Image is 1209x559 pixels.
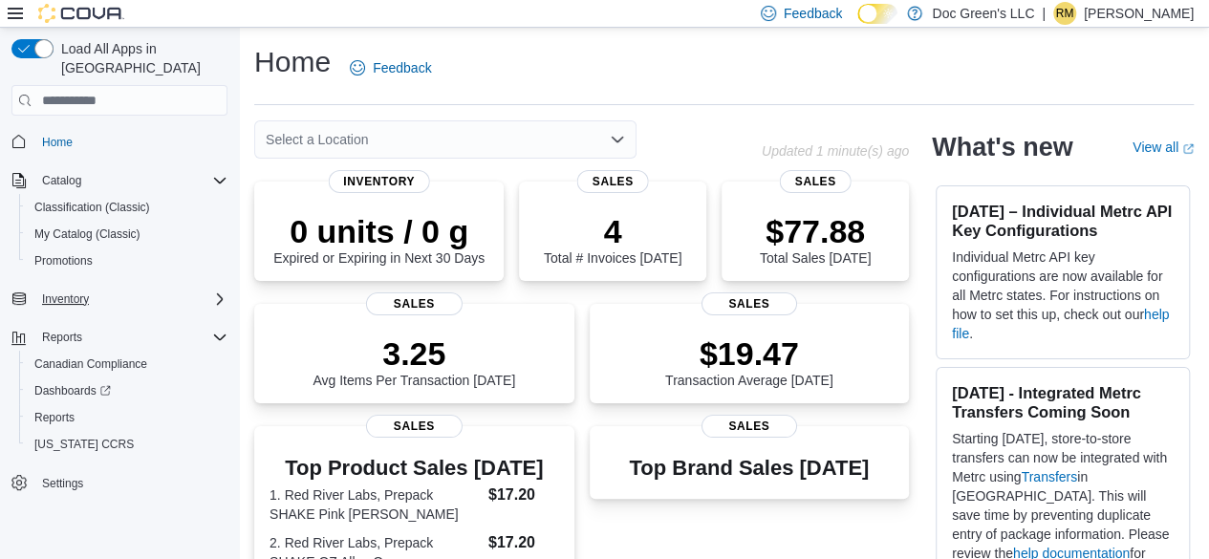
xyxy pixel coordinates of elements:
[27,249,100,272] a: Promotions
[760,212,871,266] div: Total Sales [DATE]
[42,173,81,188] span: Catalog
[34,253,93,269] span: Promotions
[780,170,852,193] span: Sales
[27,223,227,246] span: My Catalog (Classic)
[11,119,227,547] nav: Complex example
[34,471,227,495] span: Settings
[34,288,227,311] span: Inventory
[488,531,559,554] dd: $17.20
[254,43,331,81] h1: Home
[1053,2,1076,25] div: Roger Mccloud
[4,286,235,312] button: Inventory
[27,196,227,219] span: Classification (Classic)
[784,4,842,23] span: Feedback
[857,4,897,24] input: Dark Mode
[760,212,871,250] p: $77.88
[42,135,73,150] span: Home
[4,469,235,497] button: Settings
[34,326,227,349] span: Reports
[273,212,485,266] div: Expired or Expiring in Next 30 Days
[42,291,89,307] span: Inventory
[373,58,431,77] span: Feedback
[932,2,1034,25] p: Doc Green's LLC
[857,24,858,25] span: Dark Mode
[952,383,1174,421] h3: [DATE] - Integrated Metrc Transfers Coming Soon
[702,292,797,315] span: Sales
[27,353,155,376] a: Canadian Compliance
[1056,2,1074,25] span: RM
[577,170,649,193] span: Sales
[665,334,833,388] div: Transaction Average [DATE]
[19,351,235,377] button: Canadian Compliance
[342,49,439,87] a: Feedback
[34,437,134,452] span: [US_STATE] CCRS
[270,457,559,480] h3: Top Product Sales [DATE]
[1133,140,1194,155] a: View allExternal link
[19,377,235,404] a: Dashboards
[932,132,1072,162] h2: What's new
[38,4,124,23] img: Cova
[488,484,559,506] dd: $17.20
[34,326,90,349] button: Reports
[328,170,430,193] span: Inventory
[952,247,1174,343] p: Individual Metrc API key configurations are now available for all Metrc states. For instructions ...
[366,415,462,438] span: Sales
[19,221,235,247] button: My Catalog (Classic)
[27,406,227,429] span: Reports
[27,433,227,456] span: Washington CCRS
[27,196,158,219] a: Classification (Classic)
[273,212,485,250] p: 0 units / 0 g
[19,431,235,458] button: [US_STATE] CCRS
[27,379,119,402] a: Dashboards
[665,334,833,373] p: $19.47
[34,226,140,242] span: My Catalog (Classic)
[27,406,82,429] a: Reports
[4,324,235,351] button: Reports
[19,247,235,274] button: Promotions
[4,167,235,194] button: Catalog
[544,212,681,266] div: Total # Invoices [DATE]
[34,383,111,398] span: Dashboards
[27,433,141,456] a: [US_STATE] CCRS
[313,334,515,388] div: Avg Items Per Transaction [DATE]
[19,404,235,431] button: Reports
[54,39,227,77] span: Load All Apps in [GEOGRAPHIC_DATA]
[366,292,462,315] span: Sales
[34,288,97,311] button: Inventory
[4,127,235,155] button: Home
[27,353,227,376] span: Canadian Compliance
[952,202,1174,240] h3: [DATE] – Individual Metrc API Key Configurations
[34,129,227,153] span: Home
[702,415,797,438] span: Sales
[1182,143,1194,155] svg: External link
[27,223,148,246] a: My Catalog (Classic)
[34,356,147,372] span: Canadian Compliance
[34,169,227,192] span: Catalog
[34,131,80,154] a: Home
[42,476,83,491] span: Settings
[34,410,75,425] span: Reports
[1021,469,1077,484] a: Transfers
[270,485,481,524] dt: 1. Red River Labs, Prepack SHAKE Pink [PERSON_NAME]
[34,472,91,495] a: Settings
[27,379,227,402] span: Dashboards
[34,200,150,215] span: Classification (Classic)
[762,143,909,159] p: Updated 1 minute(s) ago
[19,194,235,221] button: Classification (Classic)
[629,457,869,480] h3: Top Brand Sales [DATE]
[34,169,89,192] button: Catalog
[42,330,82,345] span: Reports
[544,212,681,250] p: 4
[27,249,227,272] span: Promotions
[313,334,515,373] p: 3.25
[1084,2,1194,25] p: [PERSON_NAME]
[610,132,625,147] button: Open list of options
[1042,2,1046,25] p: |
